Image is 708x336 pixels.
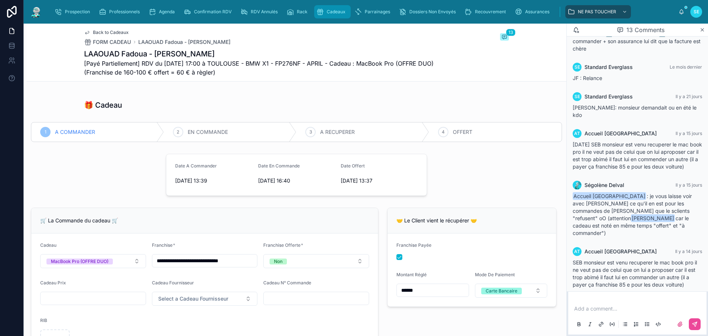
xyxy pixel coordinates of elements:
[284,5,313,18] a: Rack
[320,128,355,136] span: A RECUPERER
[409,9,456,15] span: Dossiers Non Envoyés
[97,5,145,18] a: Professionnels
[181,5,237,18] a: Confirmation RDV
[175,163,217,169] span: Date A Commander
[238,5,283,18] a: RDV Annulés
[397,5,461,18] a: Dossiers Non Envoyés
[263,254,369,268] button: Select Button
[84,49,454,59] h1: LAAOUAD Fadoua - [PERSON_NAME]
[396,272,427,277] span: Montant Réglé
[365,9,390,15] span: Parrainages
[453,128,472,136] span: OFFERT
[676,182,702,188] span: Il y a 15 jours
[341,163,365,169] span: Date Offert
[352,5,395,18] a: Parrainages
[159,9,175,15] span: Agenda
[627,25,664,34] span: 13 Comments
[49,4,678,20] div: scrollable content
[584,248,657,255] span: Accueil [GEOGRAPHIC_DATA]
[84,100,122,110] h1: 🎁 Cadeau
[263,280,311,285] span: Cadeau N° Commande
[574,249,580,254] span: AT
[670,64,702,70] span: Le mois dernier
[475,272,515,277] span: Mode De Paiement
[573,31,701,52] span: JF : Call KDO ➡️ Demande son kdo ➡️mis à commander + son assurance lui dit que la facture est chère
[65,9,90,15] span: Prospection
[573,75,602,81] span: JF : Relance
[93,30,129,35] span: Back to Cadeaux
[194,9,232,15] span: Confirmation RDV
[84,30,129,35] a: Back to Cadeaux
[55,128,95,136] span: A COMMANDER
[52,5,95,18] a: Prospection
[631,214,675,222] span: [PERSON_NAME]
[584,130,657,137] span: Accueil [GEOGRAPHIC_DATA]
[462,5,511,18] a: Recouvrement
[175,177,252,184] span: [DATE] 13:39
[109,9,140,15] span: Professionnels
[84,59,454,77] span: [Payé Partiellement] RDV du [DATE] 17:00 à TOULOUSE - BMW X1 - FP276NF - APRIL - Cadeau : MacBook...
[51,259,108,264] div: MacBook Pro (OFFRE DUO)
[251,9,278,15] span: RDV Annulés
[525,9,549,15] span: Assurances
[676,94,702,99] span: Il y a 21 jours
[177,129,179,135] span: 2
[40,254,146,268] button: Select Button
[565,5,631,18] a: NE PAS TOUCHER
[573,141,702,170] span: [DATE] SEB monsieur est venu recuperer le mac book pro il ne veut pas de celui que on lui apropos...
[694,9,699,15] span: SE
[442,129,445,135] span: 4
[297,9,308,15] span: Rack
[258,163,300,169] span: Date En Commande
[396,217,477,224] span: 🤝 Le Client vient le récupérer 🤝
[574,131,580,136] span: AT
[146,5,180,18] a: Agenda
[93,38,131,46] span: FORM CADEAU
[675,249,702,254] span: Il y a 14 jours
[152,280,194,285] span: Cadeau Fournisseur
[40,217,118,224] span: 🛒 La Commande du cadeau 🛒
[513,5,555,18] a: Assurances
[573,192,646,200] span: Accueil [GEOGRAPHIC_DATA]
[578,9,616,15] span: NE PAS TOUCHER
[40,280,66,285] span: Cadeau Prix
[573,104,697,118] span: [PERSON_NAME]: monsieur demandait ou en été le kdo
[584,181,624,189] span: Ségolène Delval
[314,5,351,18] a: Cadeaux
[486,288,517,294] div: Carte Bancaire
[84,38,131,46] a: FORM CADEAU
[40,318,47,323] span: RIB
[396,242,431,248] span: Franchise Payée
[573,259,697,288] span: SEB monsieur est venu recuperer le mac book pro il ne veut pas de celui que on lui a proposer car...
[263,242,301,248] span: Franchise Offerte
[575,64,580,70] span: SE
[475,284,548,298] button: Select Button
[327,9,346,15] span: Cadeaux
[341,177,418,184] span: [DATE] 13:37
[158,295,228,302] span: Select a Cadeau Fournisseur
[258,177,335,184] span: [DATE] 16:40
[274,259,282,264] div: Non
[584,93,633,100] span: Standard Everglass
[584,63,633,71] span: Standard Everglass
[138,38,230,46] a: LAAOUAD Fadoua - [PERSON_NAME]
[40,242,56,248] span: Cadeau
[676,131,702,136] span: Il y a 15 jours
[29,6,43,18] img: App logo
[475,9,506,15] span: Recouvrement
[152,292,258,306] button: Select Button
[573,193,692,236] span: : je vous laisse voir avec [PERSON_NAME] ce qu'il en est pour les commandes de [PERSON_NAME] que ...
[500,33,509,42] button: 13
[506,29,516,36] span: 13
[575,94,580,100] span: SE
[188,128,228,136] span: EN COMMANDE
[45,129,46,135] span: 1
[152,242,173,248] span: Franchise
[309,129,312,135] span: 3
